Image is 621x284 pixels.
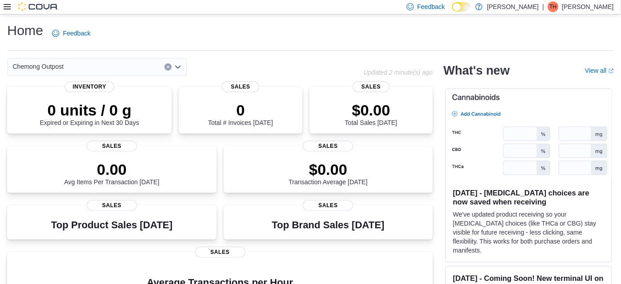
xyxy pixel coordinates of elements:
p: Updated 2 minute(s) ago [364,69,433,76]
h3: [DATE] - [MEDICAL_DATA] choices are now saved when receiving [453,188,604,206]
h1: Home [7,22,43,40]
span: Sales [87,141,137,151]
p: [PERSON_NAME] [487,1,539,12]
button: Open list of options [174,63,182,71]
h3: Top Brand Sales [DATE] [272,220,385,231]
h3: Top Product Sales [DATE] [51,220,173,231]
div: Total Sales [DATE] [345,101,397,126]
span: Feedback [63,29,90,38]
p: $0.00 [289,160,368,178]
span: Sales [195,247,245,257]
div: Expired or Expiring in Next 30 Days [40,101,139,126]
div: Tim Hales [548,1,559,12]
p: 0 [208,101,273,119]
svg: External link [608,68,614,74]
p: | [542,1,544,12]
span: Sales [222,81,259,92]
span: Sales [87,200,137,211]
span: Sales [353,81,390,92]
span: Sales [303,141,353,151]
p: 0 units / 0 g [40,101,139,119]
p: $0.00 [345,101,397,119]
p: [PERSON_NAME] [562,1,614,12]
a: Feedback [49,24,94,42]
img: Cova [18,2,58,11]
span: Inventory [65,81,114,92]
div: Avg Items Per Transaction [DATE] [64,160,160,186]
p: We've updated product receiving so your [MEDICAL_DATA] choices (like THCa or CBG) stay visible fo... [453,210,604,255]
span: Sales [303,200,353,211]
button: Clear input [164,63,172,71]
a: View allExternal link [585,67,614,74]
input: Dark Mode [452,2,471,12]
div: Total # Invoices [DATE] [208,101,273,126]
p: 0.00 [64,160,160,178]
span: Feedback [417,2,445,11]
span: TH [550,1,557,12]
div: Transaction Average [DATE] [289,160,368,186]
h2: What's new [444,63,510,78]
span: Chemong Outpost [13,61,64,72]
